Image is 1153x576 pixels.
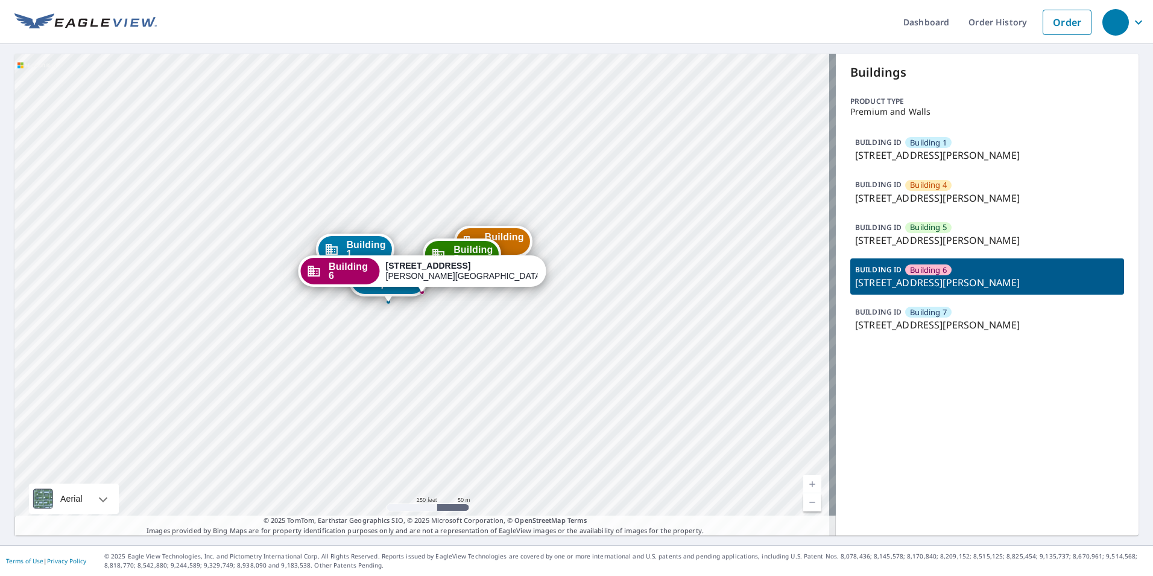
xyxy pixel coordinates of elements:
span: Building 5 [453,245,493,263]
p: [STREET_ADDRESS][PERSON_NAME] [855,275,1119,290]
p: BUILDING ID [855,179,902,190]
span: Building 4 [485,232,524,251]
p: Images provided by Bing Maps are for property identification purposes only and are not a represen... [14,516,836,536]
div: Aerial [57,484,86,514]
p: Buildings [850,63,1124,82]
span: Building 6 [910,264,947,276]
span: Building 5 [910,222,947,233]
span: Building 7 [910,307,947,318]
a: Current Level 17, Zoom In [803,475,821,493]
a: Privacy Policy [47,557,86,565]
span: © 2025 TomTom, Earthstar Geographics SIO, © 2025 Microsoft Corporation, © [264,516,587,526]
a: Terms [567,516,587,525]
div: Dropped pin, building Building 6, Commercial property, 24700 Deepwater Point Dr Saint Michaels, M... [298,255,546,293]
div: Dropped pin, building Building 4, Commercial property, 24700 Deepwater Point Dr Saint Michaels, M... [454,226,532,263]
strong: [STREET_ADDRESS] [386,261,471,270]
p: [STREET_ADDRESS][PERSON_NAME] [855,318,1119,332]
p: Product type [850,96,1124,107]
a: Current Level 17, Zoom Out [803,493,821,511]
p: BUILDING ID [855,137,902,147]
div: Dropped pin, building Building 1, Commercial property, 24700 Deepwater Point Dr Saint Michaels, M... [315,234,394,271]
p: Premium and Walls [850,107,1124,117]
p: [STREET_ADDRESS][PERSON_NAME] [855,233,1119,248]
p: BUILDING ID [855,307,902,317]
img: EV Logo [14,13,157,31]
p: BUILDING ID [855,264,902,275]
p: BUILDING ID [855,222,902,232]
div: Aerial [29,484,119,514]
a: OpenStreetMap [514,516,565,525]
a: Order [1043,10,1091,35]
span: Building 4 [910,179,947,191]
p: © 2025 Eagle View Technologies, Inc. and Pictometry International Corp. All Rights Reserved. Repo... [104,552,1147,570]
div: [PERSON_NAME][GEOGRAPHIC_DATA] [386,261,537,281]
p: [STREET_ADDRESS][PERSON_NAME] [855,148,1119,162]
span: Building 1 [346,240,385,258]
p: | [6,557,86,565]
span: Building 1 [910,137,947,149]
div: Dropped pin, building Building 5, Commercial property, 24700 Deepwater Point Dr Saint Michaels, M... [423,238,501,276]
a: Terms of Use [6,557,43,565]
span: Building 6 [329,262,374,280]
p: [STREET_ADDRESS][PERSON_NAME] [855,191,1119,205]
